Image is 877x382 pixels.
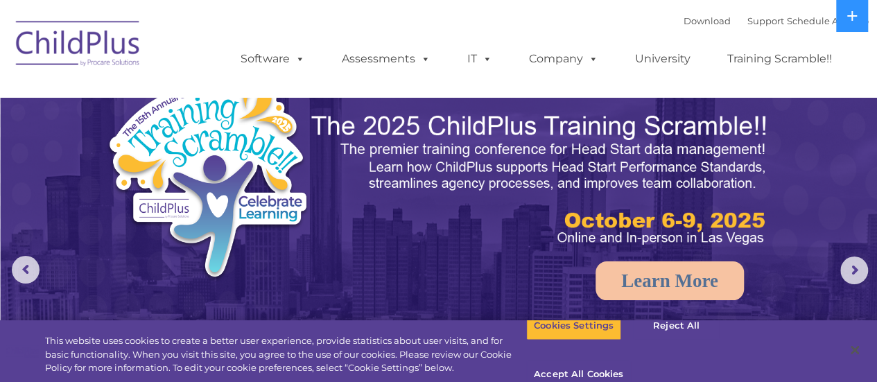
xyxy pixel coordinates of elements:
a: Learn More [596,261,744,300]
font: | [684,15,869,26]
div: This website uses cookies to create a better user experience, provide statistics about user visit... [45,334,526,375]
a: Company [515,45,612,73]
button: Close [840,335,870,365]
button: Reject All [633,311,720,340]
a: University [621,45,704,73]
a: Assessments [328,45,444,73]
img: ChildPlus by Procare Solutions [9,11,148,80]
button: Cookies Settings [526,311,621,340]
a: Software [227,45,319,73]
a: Schedule A Demo [787,15,869,26]
a: Support [747,15,784,26]
a: Download [684,15,731,26]
a: IT [453,45,506,73]
a: Training Scramble!! [713,45,846,73]
span: Phone number [193,148,252,159]
span: Last name [193,92,235,102]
